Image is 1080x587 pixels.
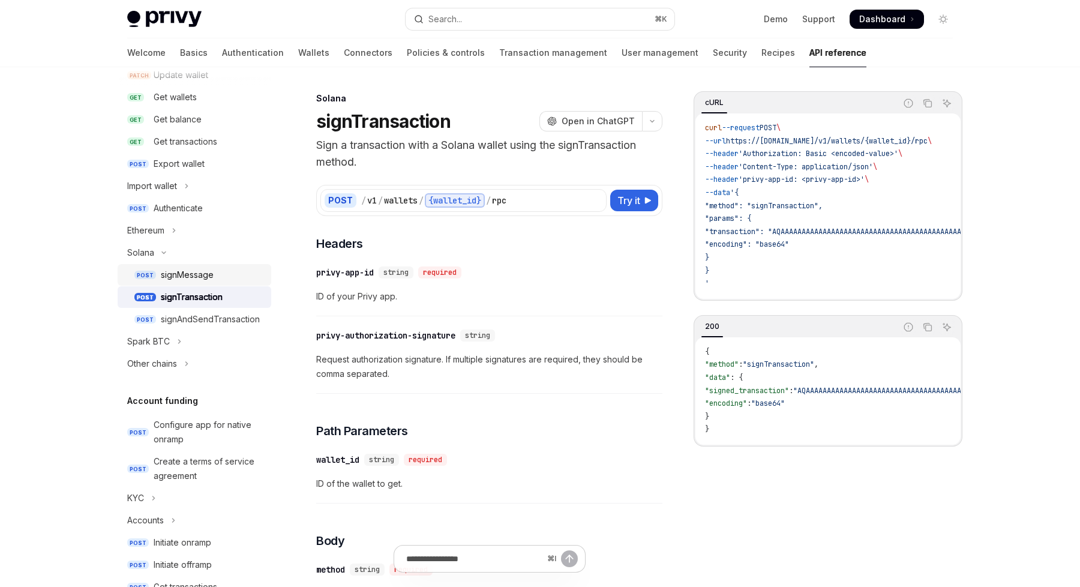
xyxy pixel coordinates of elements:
span: } [705,266,709,275]
div: required [404,454,447,466]
a: POSTInitiate offramp [118,554,271,576]
a: POSTCreate a terms of service agreement [118,451,271,487]
span: \ [928,136,932,146]
span: --request [722,123,760,133]
button: Copy the contents from the code block [920,95,935,111]
a: Connectors [344,38,392,67]
span: ⌘ K [655,14,667,24]
div: signMessage [161,268,214,282]
span: "encoding" [705,399,747,408]
button: Toggle Import wallet section [118,175,271,197]
span: } [705,253,709,262]
span: POST [134,293,156,302]
span: } [705,412,709,421]
span: Request authorization signature. If multiple signatures are required, they should be comma separa... [316,352,662,381]
div: Initiate offramp [154,558,212,572]
span: --data [705,188,730,197]
a: POSTsignAndSendTransaction [118,309,271,330]
a: Security [713,38,747,67]
a: POSTExport wallet [118,153,271,175]
span: string [369,455,394,465]
span: POST [760,123,776,133]
div: Create a terms of service agreement [154,454,264,483]
a: Recipes [761,38,795,67]
div: wallet_id [316,454,359,466]
a: POSTAuthenticate [118,197,271,219]
span: { [705,347,709,357]
div: Initiate onramp [154,535,211,550]
span: "data" [705,373,730,382]
span: "method" [705,360,739,369]
button: Open in ChatGPT [539,111,642,131]
button: Ask AI [939,95,955,111]
button: Toggle dark mode [934,10,953,29]
div: Configure app for native onramp [154,418,264,447]
div: {wallet_id} [425,193,485,208]
a: GETGet balance [118,109,271,130]
span: \ [865,175,869,184]
span: https://[DOMAIN_NAME]/v1/wallets/{wallet_id}/rpc [726,136,928,146]
div: v1 [367,194,377,206]
input: Ask a question... [406,546,542,572]
div: Other chains [127,357,177,371]
div: Accounts [127,513,164,528]
div: Get wallets [154,90,197,104]
span: 'Content-Type: application/json' [739,162,873,172]
span: : { [730,373,743,382]
a: API reference [809,38,866,67]
div: Get balance [154,112,202,127]
button: Open search [406,8,674,30]
div: / [361,194,366,206]
span: \ [873,162,877,172]
span: Open in ChatGPT [562,115,635,127]
span: ' [705,278,709,288]
div: / [486,194,491,206]
button: Toggle Ethereum section [118,220,271,241]
div: / [419,194,424,206]
span: POST [134,315,156,324]
span: GET [127,115,144,124]
span: --header [705,175,739,184]
a: User management [622,38,698,67]
a: POSTsignMessage [118,264,271,286]
div: / [378,194,383,206]
span: ID of the wallet to get. [316,477,662,491]
span: ID of your Privy app. [316,289,662,304]
a: Transaction management [499,38,607,67]
a: POSTConfigure app for native onramp [118,414,271,450]
button: Toggle Spark BTC section [118,331,271,352]
span: string [383,268,409,277]
span: : [789,386,793,396]
span: } [705,424,709,434]
span: Body [316,532,344,549]
button: Report incorrect code [901,319,916,335]
div: Solana [127,245,154,260]
div: Import wallet [127,179,177,193]
div: privy-app-id [316,266,374,278]
a: POSTInitiate onramp [118,532,271,553]
button: Report incorrect code [901,95,916,111]
span: --header [705,162,739,172]
span: Path Parameters [316,423,408,439]
button: Toggle Accounts section [118,510,271,531]
a: Basics [180,38,208,67]
span: --url [705,136,726,146]
span: \ [776,123,781,133]
div: cURL [701,95,727,110]
div: rpc [492,194,506,206]
a: Demo [764,13,788,25]
div: Spark BTC [127,334,170,349]
span: 'Authorization: Basic <encoded-value>' [739,149,898,158]
span: GET [127,93,144,102]
span: POST [127,160,149,169]
span: string [465,331,490,340]
div: Export wallet [154,157,205,171]
span: POST [134,271,156,280]
span: \ [898,149,902,158]
div: Search... [428,12,462,26]
span: POST [127,428,149,437]
div: 200 [701,319,723,334]
div: required [418,266,461,278]
div: Ethereum [127,223,164,238]
span: GET [127,137,144,146]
